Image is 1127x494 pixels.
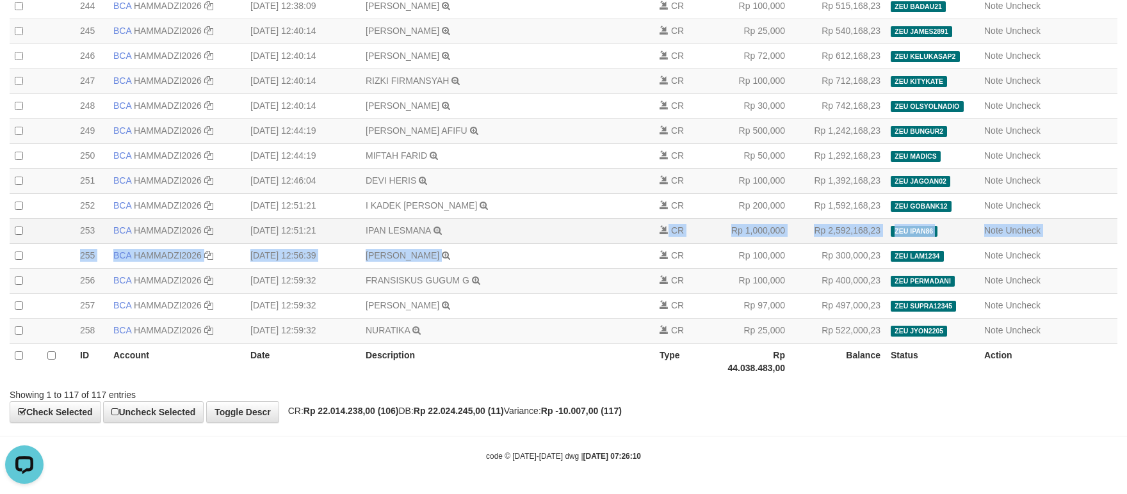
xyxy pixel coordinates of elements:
a: HAMMADZI2026 [134,125,202,136]
a: HAMMADZI2026 [134,275,202,285]
a: HAMMADZI2026 [134,76,202,86]
a: RIZKI FIRMANSYAH [366,76,449,86]
strong: Rp 22.024.245,00 (11) [414,406,504,416]
a: Copy HAMMADZI2026 to clipboard [204,200,213,211]
a: Note [984,325,1003,335]
span: ZEU GOBANK12 [891,201,952,212]
a: Uncheck [1005,100,1040,111]
td: [DATE] 12:44:19 [245,118,361,143]
span: CR [671,275,684,285]
a: Copy HAMMADZI2026 to clipboard [204,76,213,86]
th: Description [361,343,654,379]
td: Rp 1,242,168,23 [790,118,886,143]
span: ZEU JAMES2891 [891,26,952,37]
td: Rp 522,000,23 [790,318,886,343]
a: [PERSON_NAME] [366,51,439,61]
a: Uncheck [1005,76,1040,86]
span: CR [671,300,684,310]
a: Copy HAMMADZI2026 to clipboard [204,250,213,260]
span: BCA [113,26,131,36]
a: Uncheck Selected [103,401,204,423]
span: CR [671,100,684,111]
span: 244 [80,1,95,11]
a: Copy HAMMADZI2026 to clipboard [204,125,213,136]
a: DEVI HERIS [366,175,416,186]
th: Status [886,343,979,379]
span: CR [671,325,684,335]
span: BCA [113,200,131,211]
span: 248 [80,100,95,111]
span: BCA [113,150,131,161]
td: Rp 100,000 [710,68,790,93]
a: [PERSON_NAME] AFIFU [366,125,467,136]
span: ZEU JYON2205 [891,326,947,337]
a: HAMMADZI2026 [134,100,202,111]
td: [DATE] 12:40:14 [245,93,361,118]
a: HAMMADZI2026 [134,300,202,310]
span: ZEU PERMADANI [891,276,955,287]
div: Showing 1 to 117 of 117 entries [10,383,460,401]
span: ZEU LAM1234 [891,251,944,262]
td: Rp 712,168,23 [790,68,886,93]
a: [PERSON_NAME] [366,1,439,11]
td: Rp 1,392,168,23 [790,168,886,193]
td: Rp 300,000,23 [790,243,886,268]
a: HAMMADZI2026 [134,1,202,11]
th: Rp 44.038.483,00 [710,343,790,379]
span: BCA [113,125,131,136]
span: 251 [80,175,95,186]
span: 246 [80,51,95,61]
td: Rp 25,000 [710,19,790,44]
td: Rp 2,592,168,23 [790,218,886,243]
span: CR [671,250,684,260]
a: HAMMADZI2026 [134,51,202,61]
a: Note [984,175,1003,186]
td: Rp 1,000,000 [710,218,790,243]
a: [PERSON_NAME] [366,26,439,36]
span: ZEU BUNGUR2 [891,126,947,137]
a: FRANSISKUS GUGUM G [366,275,469,285]
td: Rp 497,000,23 [790,293,886,318]
a: [PERSON_NAME] [366,300,439,310]
span: ZEU KELUKASAP2 [891,51,960,62]
span: BCA [113,175,131,186]
th: ID [75,343,108,379]
td: Rp 612,168,23 [790,44,886,68]
a: Note [984,26,1003,36]
span: CR [671,51,684,61]
a: Note [984,76,1003,86]
span: ZEU MADICS [891,151,941,162]
td: Rp 100,000 [710,268,790,293]
td: Rp 97,000 [710,293,790,318]
td: Rp 100,000 [710,168,790,193]
span: ZEU OLSYOLNADIO [891,101,964,112]
a: Note [984,250,1003,260]
td: Rp 72,000 [710,44,790,68]
span: 252 [80,200,95,211]
span: BCA [113,250,131,260]
td: [DATE] 12:44:19 [245,143,361,168]
span: 247 [80,76,95,86]
a: Uncheck [1005,200,1040,211]
a: HAMMADZI2026 [134,150,202,161]
span: CR [671,225,684,235]
a: Uncheck [1005,300,1040,310]
td: Rp 400,000,23 [790,268,886,293]
a: HAMMADZI2026 [134,325,202,335]
a: Copy HAMMADZI2026 to clipboard [204,325,213,335]
td: [DATE] 12:59:32 [245,268,361,293]
span: ZEU JAGOAN02 [891,176,950,187]
a: Copy HAMMADZI2026 to clipboard [204,275,213,285]
span: 255 [80,250,95,260]
a: Uncheck [1005,175,1040,186]
a: IPAN LESMANA [366,225,431,235]
span: 253 [80,225,95,235]
span: CR [671,175,684,186]
a: Note [984,125,1003,136]
a: HAMMADZI2026 [134,250,202,260]
th: Account [108,343,245,379]
a: HAMMADZI2026 [134,175,202,186]
a: Copy HAMMADZI2026 to clipboard [204,51,213,61]
a: Copy HAMMADZI2026 to clipboard [204,100,213,111]
span: CR [671,150,684,161]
